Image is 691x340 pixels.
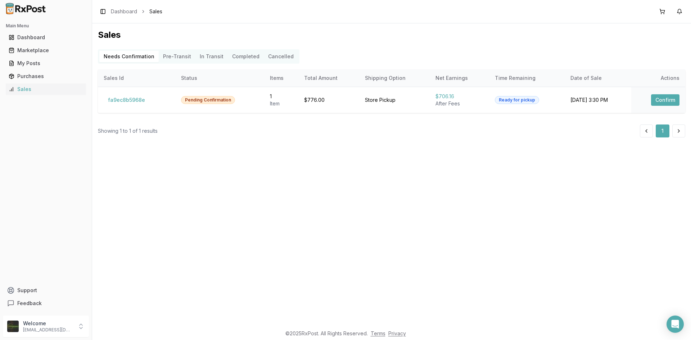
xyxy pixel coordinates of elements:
[6,23,86,29] h2: Main Menu
[98,29,685,41] h1: Sales
[3,83,89,95] button: Sales
[149,8,162,15] span: Sales
[264,69,298,87] th: Items
[565,69,631,87] th: Date of Sale
[631,69,685,87] th: Actions
[9,86,83,93] div: Sales
[495,96,539,104] div: Ready for pickup
[111,8,162,15] nav: breadcrumb
[3,45,89,56] button: Marketplace
[298,69,359,87] th: Total Amount
[9,34,83,41] div: Dashboard
[23,327,73,333] p: [EMAIL_ADDRESS][DOMAIN_NAME]
[6,44,86,57] a: Marketplace
[3,58,89,69] button: My Posts
[159,51,195,62] button: Pre-Transit
[3,71,89,82] button: Purchases
[430,69,489,87] th: Net Earnings
[3,284,89,297] button: Support
[99,51,159,62] button: Needs Confirmation
[264,51,298,62] button: Cancelled
[9,60,83,67] div: My Posts
[304,96,353,104] div: $776.00
[6,57,86,70] a: My Posts
[181,96,235,104] div: Pending Confirmation
[98,69,175,87] th: Sales Id
[6,83,86,96] a: Sales
[270,93,293,100] div: 1
[98,127,158,135] div: Showing 1 to 1 of 1 results
[489,69,565,87] th: Time Remaining
[656,124,669,137] button: 1
[651,94,679,106] button: Confirm
[435,93,483,100] div: $706.16
[104,94,149,106] button: fa9ec8b5968e
[371,330,385,336] a: Terms
[3,297,89,310] button: Feedback
[17,300,42,307] span: Feedback
[9,73,83,80] div: Purchases
[175,69,264,87] th: Status
[388,330,406,336] a: Privacy
[667,316,684,333] div: Open Intercom Messenger
[365,96,424,104] div: Store Pickup
[111,8,137,15] a: Dashboard
[435,100,483,107] div: After Fees
[6,31,86,44] a: Dashboard
[6,70,86,83] a: Purchases
[359,69,430,87] th: Shipping Option
[570,96,625,104] div: [DATE] 3:30 PM
[9,47,83,54] div: Marketplace
[7,321,19,332] img: User avatar
[270,100,293,107] div: Item
[3,3,49,14] img: RxPost Logo
[228,51,264,62] button: Completed
[23,320,73,327] p: Welcome
[3,32,89,43] button: Dashboard
[195,51,228,62] button: In Transit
